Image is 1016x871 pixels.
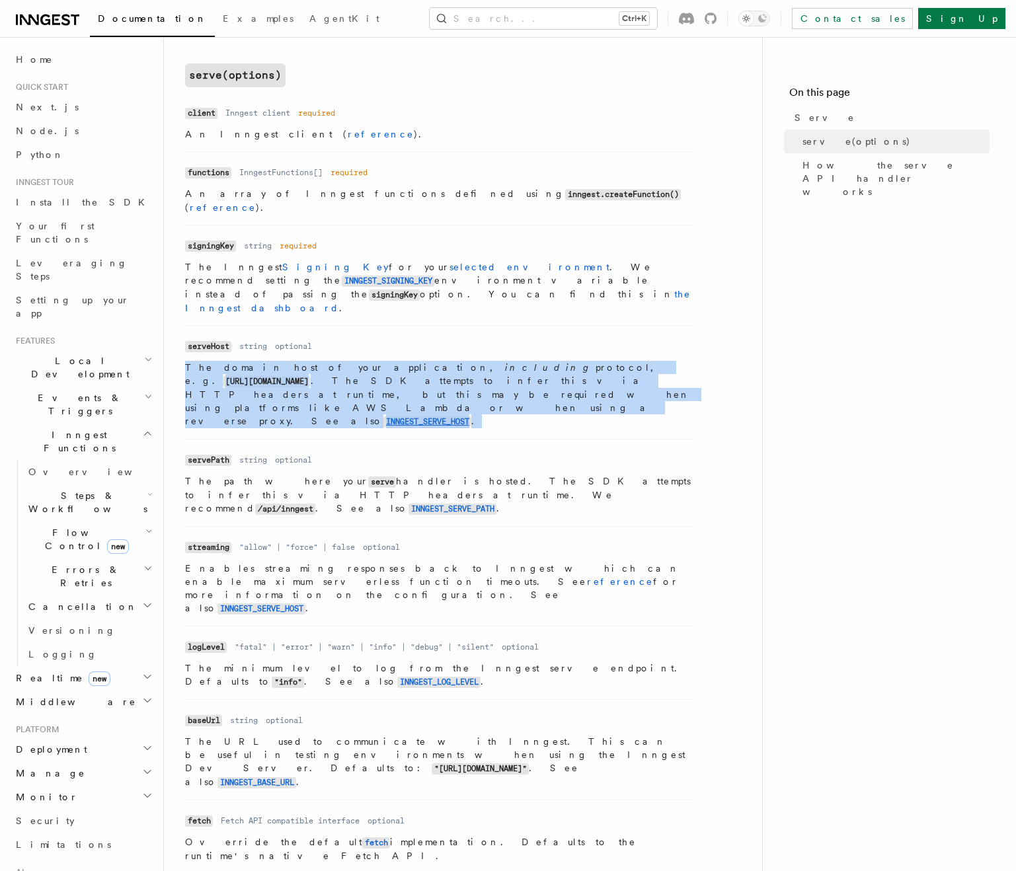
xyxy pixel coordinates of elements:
code: INNGEST_SERVE_HOST [217,603,305,615]
dd: optional [368,815,405,826]
a: Next.js [11,95,155,119]
a: Overview [23,460,155,484]
dd: optional [266,715,303,726]
button: Inngest Functions [11,423,155,460]
span: Node.js [16,126,79,136]
dd: required [298,108,335,118]
a: reference [190,202,256,213]
button: Manage [11,761,155,785]
code: inngest.createFunction() [565,189,681,200]
span: Serve [795,111,855,124]
span: Inngest Functions [11,428,143,455]
a: Setting up your app [11,288,155,325]
a: reference [587,576,653,587]
dd: optional [363,542,400,552]
button: Toggle dark mode [738,11,770,26]
button: Errors & Retries [23,558,155,595]
a: Python [11,143,155,167]
a: How the serve API handler works [797,153,990,204]
code: INNGEST_SERVE_HOST [383,416,471,428]
a: INNGEST_LOG_LEVEL [397,676,481,687]
span: Overview [28,467,165,477]
code: serve [368,476,396,488]
span: Security [16,815,75,826]
dd: "fatal" | "error" | "warn" | "info" | "debug" | "silent" [235,642,494,652]
a: Logging [23,642,155,666]
a: serve(options) [185,63,286,87]
span: Events & Triggers [11,391,144,418]
dd: Fetch API compatible interface [221,815,360,826]
span: Limitations [16,839,111,850]
span: Platform [11,724,59,735]
a: Documentation [90,4,215,37]
code: client [185,108,217,119]
a: Limitations [11,833,155,856]
p: The path where your handler is hosted. The SDK attempts to infer this via HTTP headers at runtime... [185,474,693,515]
span: Steps & Workflows [23,489,147,515]
dd: string [244,241,272,251]
dd: string [239,455,267,465]
h4: On this page [789,85,990,106]
button: Flow Controlnew [23,521,155,558]
p: Enables streaming responses back to Inngest which can enable maximum serverless function timeouts... [185,562,693,615]
dd: required [280,241,317,251]
code: logLevel [185,642,227,653]
a: Leveraging Steps [11,251,155,288]
a: selected environment [449,262,609,272]
span: Cancellation [23,600,137,613]
dd: Inngest client [225,108,290,118]
dd: optional [502,642,539,652]
span: Your first Functions [16,221,95,245]
button: Local Development [11,349,155,386]
a: INNGEST_BASE_URL [217,776,296,787]
a: Contact sales [792,8,913,29]
a: Signing Key [282,262,389,272]
span: serve(options) [802,135,911,148]
button: Realtimenew [11,666,155,690]
span: AgentKit [309,13,379,24]
span: new [89,671,110,686]
span: Documentation [98,13,207,24]
span: Realtime [11,671,110,685]
em: including [505,362,596,373]
span: Manage [11,767,85,780]
code: streaming [185,542,231,553]
span: Monitor [11,790,78,804]
code: INNGEST_LOG_LEVEL [397,677,481,688]
button: Deployment [11,738,155,761]
button: Middleware [11,690,155,714]
span: Leveraging Steps [16,258,128,282]
p: The URL used to communicate with Inngest. This can be useful in testing environments when using t... [185,735,693,789]
span: Quick start [11,82,68,93]
code: signingKey [369,289,420,301]
a: reference [348,129,414,139]
span: How the serve API handler works [802,159,990,198]
span: Deployment [11,743,87,756]
a: fetch [362,837,390,847]
dd: string [239,341,267,352]
a: INNGEST_SERVE_PATH [409,503,496,513]
span: Inngest tour [11,177,74,188]
a: Home [11,48,155,71]
p: The minimum level to log from the Inngest serve endpoint. Defaults to . See also . [185,662,693,689]
button: Cancellation [23,595,155,619]
code: servePath [185,455,231,466]
span: Features [11,336,55,346]
a: Install the SDK [11,190,155,214]
code: INNGEST_SERVE_PATH [409,504,496,515]
a: serve(options) [797,130,990,153]
p: The Inngest for your . We recommend setting the environment variable instead of passing the optio... [185,260,693,315]
code: serveHost [185,341,231,352]
p: Override the default implementation. Defaults to the runtime's native Fetch API. [185,835,693,862]
p: An Inngest client ( ). [185,128,693,141]
button: Monitor [11,785,155,809]
a: Serve [789,106,990,130]
code: baseUrl [185,715,222,726]
button: Search...Ctrl+K [430,8,657,29]
span: new [107,539,129,554]
span: Middleware [11,695,136,708]
code: INNGEST_SIGNING_KEY [342,276,434,287]
span: Examples [223,13,293,24]
span: Local Development [11,354,144,381]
